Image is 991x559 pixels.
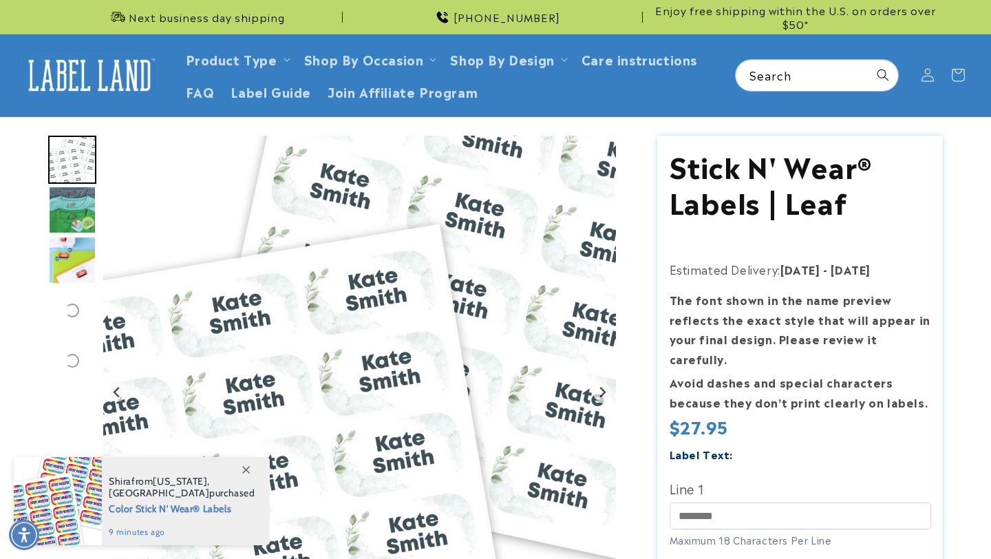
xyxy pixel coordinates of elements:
[153,475,207,487] span: [US_STATE]
[21,54,158,96] img: Label Land
[109,475,131,487] span: Shira
[48,236,96,284] div: Go to slide 3
[868,60,898,90] button: Search
[670,533,931,547] div: Maximum 18 Characters Per Line
[670,446,734,462] label: Label Text:
[48,387,96,435] div: Go to slide 6
[231,83,311,99] span: Label Guide
[178,75,223,107] a: FAQ
[648,3,943,30] span: Enjoy free shipping within the U.S. on orders over $50*
[129,10,285,24] span: Next business day shipping
[304,51,424,67] span: Shop By Occasion
[573,43,705,75] a: Care instructions
[328,83,478,99] span: Join Affiliate Program
[454,10,560,24] span: [PHONE_NUMBER]
[48,286,96,335] div: Go to slide 4
[178,43,296,75] summary: Product Type
[108,383,127,402] button: Go to last slide
[670,374,928,410] strong: Avoid dashes and special characters because they don’t print clearly on labels.
[48,186,96,234] div: Go to slide 2
[670,147,931,219] h1: Stick N' Wear® Labels | Leaf
[9,520,39,550] div: Accessibility Menu
[16,49,164,102] a: Label Land
[582,51,697,67] span: Care instructions
[48,136,96,184] img: Stick N' Wear® Labels | Leaf - Label Land
[222,75,319,107] a: Label Guide
[670,260,931,279] p: Estimated Delivery:
[109,499,255,516] span: Color Stick N' Wear® Labels
[670,477,931,499] label: Line 1
[109,526,255,538] span: 9 minutes ago
[823,261,828,277] strong: -
[670,416,729,437] span: $27.95
[780,261,820,277] strong: [DATE]
[296,43,443,75] summary: Shop By Occasion
[319,75,486,107] a: Join Affiliate Program
[593,383,612,402] button: Next slide
[48,136,96,184] div: Go to slide 1
[48,186,96,234] img: Color Stick N' Wear® Labels - Label Land
[109,487,209,499] span: [GEOGRAPHIC_DATA]
[450,50,554,68] a: Shop By Design
[48,337,96,385] div: Go to slide 5
[670,291,930,367] strong: The font shown in the name preview reflects the exact style that will appear in your final design...
[186,50,277,68] a: Product Type
[442,43,573,75] summary: Shop By Design
[186,83,215,99] span: FAQ
[853,500,977,545] iframe: Gorgias live chat messenger
[48,236,96,284] img: Color Stick N' Wear® Labels - Label Land
[831,261,871,277] strong: [DATE]
[109,476,255,499] span: from , purchased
